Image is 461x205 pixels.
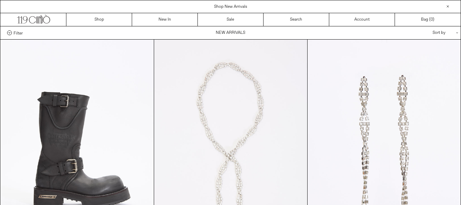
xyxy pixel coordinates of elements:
div: Sort by [393,26,454,39]
a: Shop New Arrivals [214,4,247,9]
span: 0 [431,17,433,22]
span: Filter [14,30,23,35]
a: Sale [198,13,264,26]
a: Account [329,13,395,26]
a: Shop [66,13,132,26]
a: Search [264,13,329,26]
span: ) [431,17,434,23]
a: Bag () [395,13,461,26]
a: New In [132,13,198,26]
